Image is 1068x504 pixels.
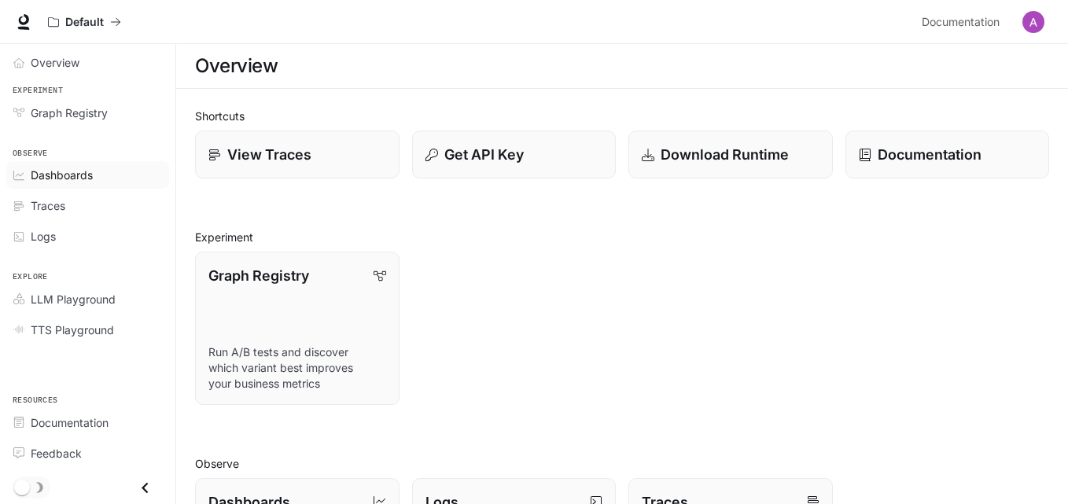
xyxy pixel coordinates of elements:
a: Documentation [915,6,1011,38]
p: Documentation [878,144,981,165]
h2: Shortcuts [195,108,1049,124]
p: Graph Registry [208,265,309,286]
a: Overview [6,49,169,76]
p: Default [65,16,104,29]
a: Graph RegistryRun A/B tests and discover which variant best improves your business metrics [195,252,400,405]
p: Download Runtime [661,144,789,165]
a: Logs [6,223,169,250]
a: Traces [6,192,169,219]
span: Feedback [31,445,82,462]
button: User avatar [1018,6,1049,38]
span: Logs [31,228,56,245]
span: Dashboards [31,167,93,183]
p: Get API Key [444,144,524,165]
button: Close drawer [127,472,163,504]
span: Documentation [31,414,109,431]
a: View Traces [195,131,400,178]
a: Documentation [6,409,169,436]
a: Documentation [845,131,1050,178]
p: Run A/B tests and discover which variant best improves your business metrics [208,344,386,392]
button: All workspaces [41,6,128,38]
a: Feedback [6,440,169,467]
span: Graph Registry [31,105,108,121]
h1: Overview [195,50,278,82]
img: User avatar [1022,11,1044,33]
a: Dashboards [6,161,169,189]
a: LLM Playground [6,285,169,313]
button: Get API Key [412,131,617,178]
a: Graph Registry [6,99,169,127]
span: TTS Playground [31,322,114,338]
h2: Observe [195,455,1049,472]
span: Dark mode toggle [14,478,30,495]
span: Traces [31,197,65,214]
span: LLM Playground [31,291,116,307]
a: TTS Playground [6,316,169,344]
span: Overview [31,54,79,71]
span: Documentation [922,13,1000,32]
a: Download Runtime [628,131,833,178]
h2: Experiment [195,229,1049,245]
p: View Traces [227,144,311,165]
